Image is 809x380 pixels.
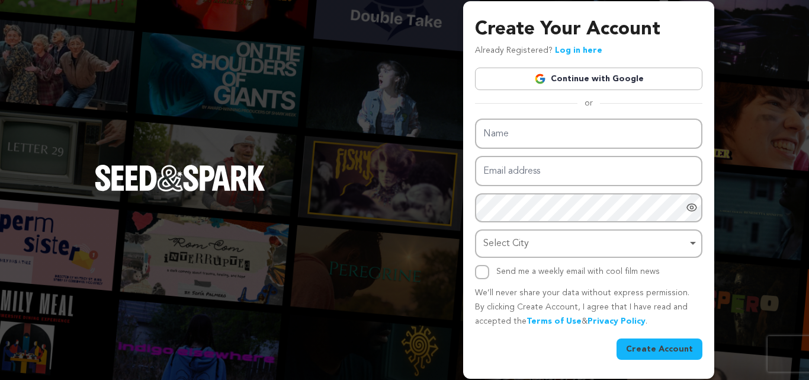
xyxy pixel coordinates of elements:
[483,235,687,253] div: Select City
[95,165,265,215] a: Seed&Spark Homepage
[555,46,602,55] a: Log in here
[475,15,702,44] h3: Create Your Account
[534,73,546,85] img: Google logo
[475,286,702,328] p: We’ll never share your data without express permission. By clicking Create Account, I agree that ...
[475,156,702,186] input: Email address
[686,202,698,213] a: Show password as plain text. Warning: this will display your password on the screen.
[475,68,702,90] a: Continue with Google
[95,165,265,191] img: Seed&Spark Logo
[577,97,600,109] span: or
[617,339,702,360] button: Create Account
[475,119,702,149] input: Name
[475,44,602,58] p: Already Registered?
[527,317,582,325] a: Terms of Use
[496,267,660,276] label: Send me a weekly email with cool film news
[588,317,646,325] a: Privacy Policy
